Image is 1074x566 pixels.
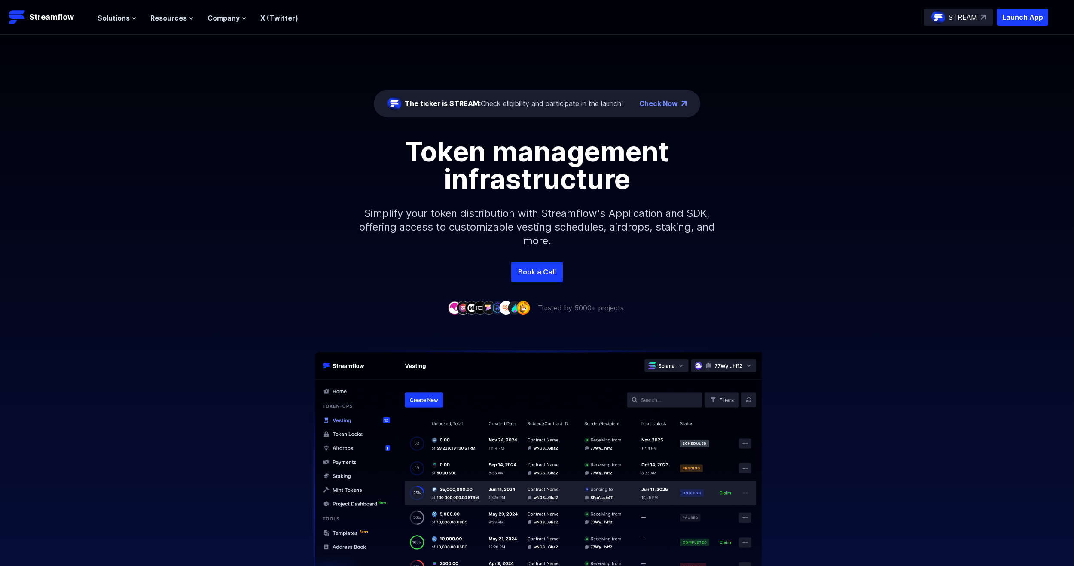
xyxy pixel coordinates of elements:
[997,9,1048,26] button: Launch App
[639,98,678,109] a: Check Now
[924,9,993,26] a: STREAM
[150,13,194,23] button: Resources
[482,301,496,314] img: company-5
[511,262,563,282] a: Book a Call
[405,99,481,108] span: The ticker is STREAM:
[150,13,187,23] span: Resources
[508,301,522,314] img: company-8
[499,301,513,314] img: company-7
[9,9,26,26] img: Streamflow Logo
[98,13,130,23] span: Solutions
[465,301,479,314] img: company-3
[981,15,986,20] img: top-right-arrow.svg
[538,303,624,313] p: Trusted by 5000+ projects
[949,12,977,22] p: STREAM
[344,138,730,193] h1: Token management infrastructure
[473,301,487,314] img: company-4
[931,10,945,24] img: streamflow-logo-circle.png
[29,11,74,23] p: Streamflow
[456,301,470,314] img: company-2
[352,193,722,262] p: Simplify your token distribution with Streamflow's Application and SDK, offering access to custom...
[9,9,89,26] a: Streamflow
[491,301,504,314] img: company-6
[448,301,461,314] img: company-1
[405,98,623,109] div: Check eligibility and participate in the launch!
[98,13,137,23] button: Solutions
[516,301,530,314] img: company-9
[387,97,401,110] img: streamflow-logo-circle.png
[207,13,247,23] button: Company
[260,14,298,22] a: X (Twitter)
[207,13,240,23] span: Company
[681,101,687,106] img: top-right-arrow.png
